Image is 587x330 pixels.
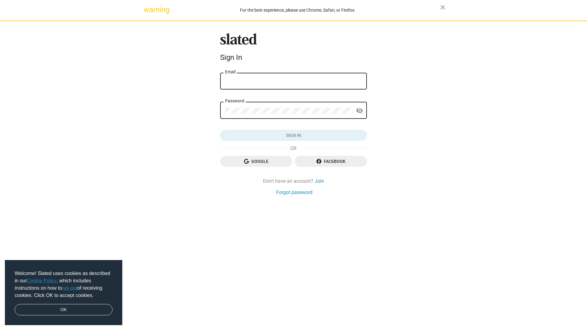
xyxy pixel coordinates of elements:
mat-icon: close [439,4,446,11]
div: For the best experience, please use Chrome, Safari, or Firefox. [155,6,440,14]
button: Show password [353,105,366,117]
a: Cookie Policy [27,278,57,283]
button: Google [220,156,292,167]
button: Facebook [295,156,367,167]
sl-branding: Sign In [220,33,367,64]
a: Join [315,178,324,184]
div: cookieconsent [5,260,122,325]
div: Sign In [220,53,367,62]
a: dismiss cookie message [15,304,113,316]
div: Don't have an account? [220,178,367,184]
span: Facebook [300,156,362,167]
span: Welcome! Slated uses cookies as described in our , which includes instructions on how to of recei... [15,270,113,299]
mat-icon: visibility_off [356,106,363,116]
a: opt-out [62,285,77,291]
span: Google [225,156,287,167]
mat-icon: warning [144,6,151,13]
a: Forgot password [276,189,312,196]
